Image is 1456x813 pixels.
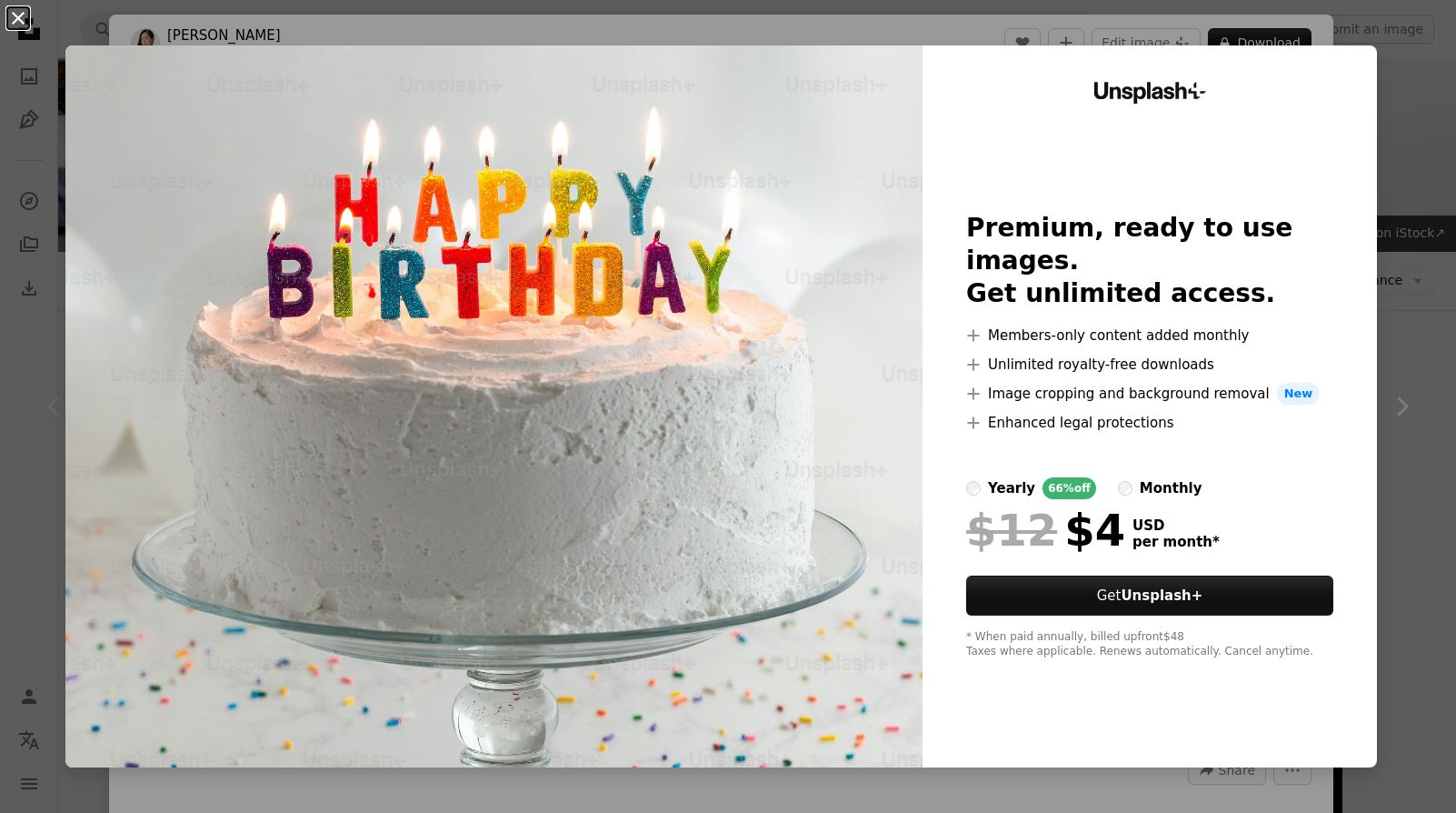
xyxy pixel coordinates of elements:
[966,212,1333,310] h2: Premium, ready to use images. Get unlimited access.
[966,412,1333,434] li: Enhanced legal protections
[1118,481,1132,496] input: monthly
[966,576,1333,616] button: GetUnsplash+
[1277,383,1321,405] span: New
[966,383,1333,405] li: Image cropping and background removal
[1042,477,1096,499] div: 66% off
[1132,517,1220,534] span: USD
[966,325,1333,346] li: Members-only content added monthly
[1121,587,1202,604] strong: Unsplash+
[1132,534,1220,550] span: per month *
[966,507,1125,554] div: $4
[966,630,1333,659] div: * When paid annually, billed upfront $48 Taxes where applicable. Renews automatically. Cancel any...
[966,354,1333,376] li: Unlimited royalty-free downloads
[988,477,1035,499] div: yearly
[966,507,1057,554] span: $12
[1140,477,1202,499] div: monthly
[966,481,981,496] input: yearly66%off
